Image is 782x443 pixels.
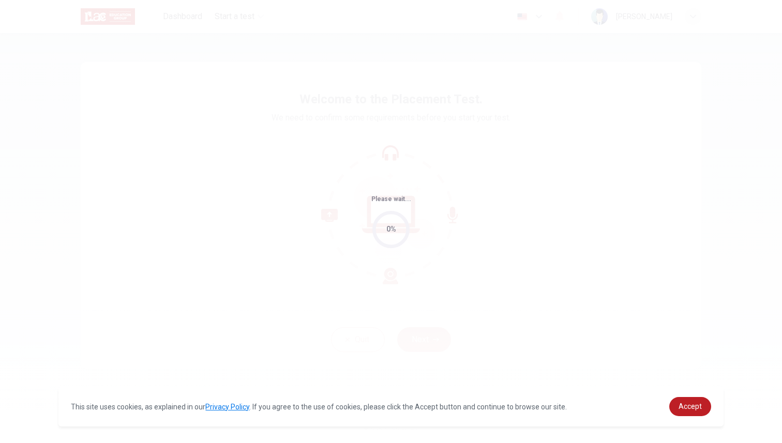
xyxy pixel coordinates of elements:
[371,195,411,203] span: Please wait...
[386,223,396,235] div: 0%
[679,402,702,410] span: Accept
[205,403,249,411] a: Privacy Policy
[669,397,711,416] a: dismiss cookie message
[71,403,567,411] span: This site uses cookies, as explained in our . If you agree to the use of cookies, please click th...
[58,387,723,426] div: cookieconsent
